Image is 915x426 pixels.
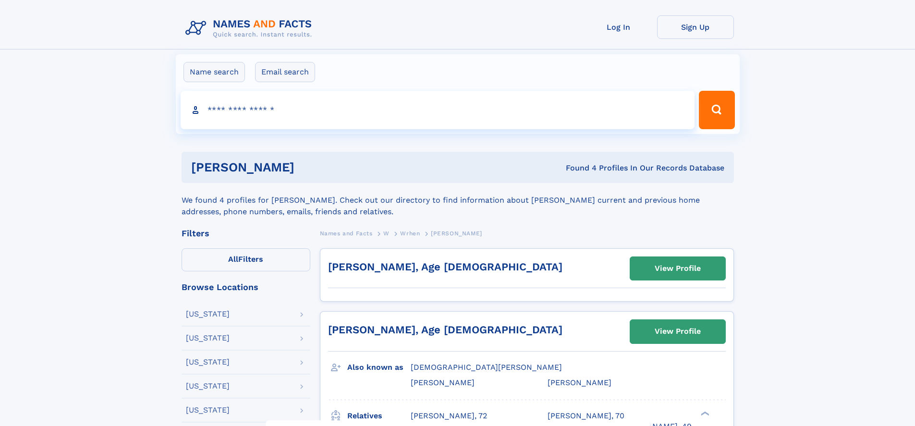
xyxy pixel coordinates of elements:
h1: [PERSON_NAME] [191,161,430,173]
a: Wrhen [400,227,420,239]
a: [PERSON_NAME], Age [DEMOGRAPHIC_DATA] [328,324,562,336]
input: search input [181,91,695,129]
a: Names and Facts [320,227,373,239]
div: Filters [182,229,310,238]
a: Sign Up [657,15,734,39]
div: [US_STATE] [186,334,230,342]
a: Log In [580,15,657,39]
div: [US_STATE] [186,382,230,390]
a: [PERSON_NAME], Age [DEMOGRAPHIC_DATA] [328,261,562,273]
div: [US_STATE] [186,358,230,366]
h3: Also known as [347,359,411,376]
span: [PERSON_NAME] [411,378,475,387]
span: W [383,230,390,237]
span: All [228,255,238,264]
div: ❯ [698,410,710,416]
button: Search Button [699,91,734,129]
a: [PERSON_NAME], 72 [411,411,487,421]
div: [US_STATE] [186,406,230,414]
div: Browse Locations [182,283,310,292]
label: Name search [183,62,245,82]
label: Email search [255,62,315,82]
span: [PERSON_NAME] [431,230,482,237]
div: View Profile [655,320,701,342]
label: Filters [182,248,310,271]
a: [PERSON_NAME], 70 [548,411,624,421]
span: Wrhen [400,230,420,237]
span: [DEMOGRAPHIC_DATA][PERSON_NAME] [411,363,562,372]
div: Found 4 Profiles In Our Records Database [430,163,724,173]
div: [US_STATE] [186,310,230,318]
h3: Relatives [347,408,411,424]
div: We found 4 profiles for [PERSON_NAME]. Check out our directory to find information about [PERSON_... [182,183,734,218]
a: W [383,227,390,239]
a: View Profile [630,320,725,343]
span: [PERSON_NAME] [548,378,611,387]
div: View Profile [655,257,701,280]
img: Logo Names and Facts [182,15,320,41]
a: View Profile [630,257,725,280]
